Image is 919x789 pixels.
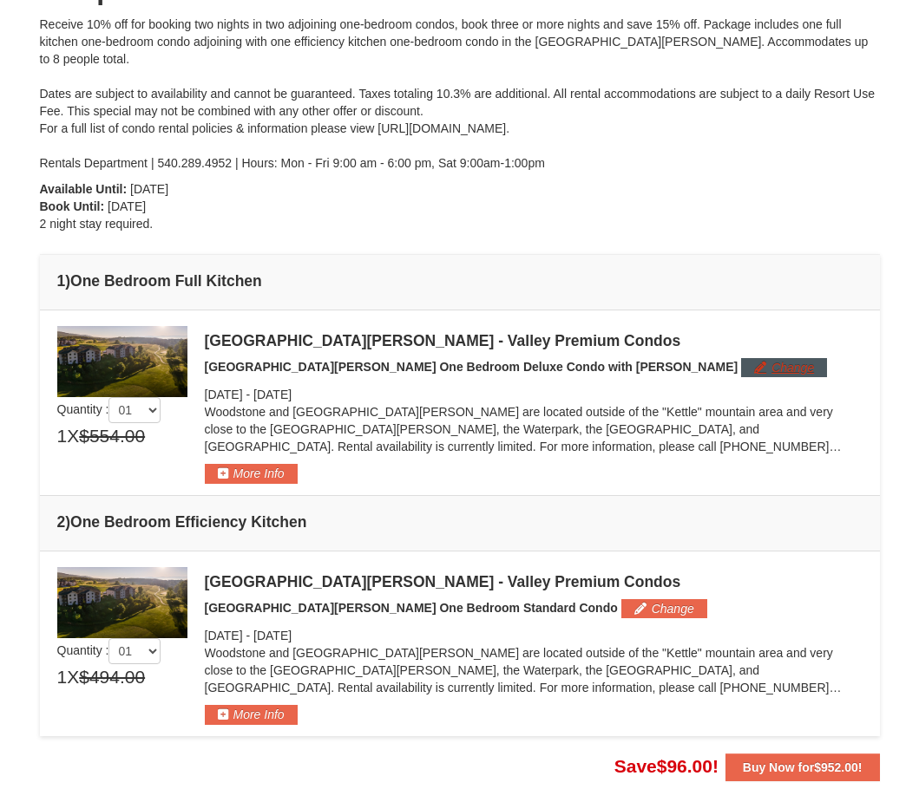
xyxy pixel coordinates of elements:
button: Change [741,358,827,377]
h4: 2 One Bedroom Efficiency Kitchen [57,513,863,531]
p: Woodstone and [GEOGRAPHIC_DATA][PERSON_NAME] are located outside of the "Kettle" mountain area an... [205,644,863,696]
span: $952.00 [814,760,858,774]
button: Buy Now for$952.00! [725,753,880,781]
span: [DATE] [253,629,292,642]
span: X [67,423,79,449]
h4: 1 One Bedroom Full Kitchen [57,272,863,290]
p: Woodstone and [GEOGRAPHIC_DATA][PERSON_NAME] are located outside of the "Kettle" mountain area an... [205,403,863,455]
button: More Info [205,464,298,483]
span: 2 night stay required. [40,217,154,231]
span: ) [65,513,70,531]
span: - [246,629,250,642]
div: Receive 10% off for booking two nights in two adjoining one-bedroom condos, book three or more ni... [40,16,880,172]
button: More Info [205,705,298,724]
span: 1 [57,664,68,690]
span: - [246,388,250,401]
span: [DATE] [130,182,168,196]
span: Save ! [614,756,719,776]
span: Quantity : [57,643,161,657]
strong: Buy Now for ! [743,760,863,774]
button: Change [621,599,707,618]
span: $96.00 [657,756,712,776]
img: 19219041-4-ec11c166.jpg [57,326,187,397]
span: [GEOGRAPHIC_DATA][PERSON_NAME] One Bedroom Deluxe Condo with [PERSON_NAME] [205,360,738,374]
span: Quantity : [57,402,161,416]
span: [DATE] [205,388,243,401]
span: [DATE] [108,199,146,213]
div: [GEOGRAPHIC_DATA][PERSON_NAME] - Valley Premium Condos [205,573,863,590]
span: [GEOGRAPHIC_DATA][PERSON_NAME] One Bedroom Standard Condo [205,601,618,615]
img: 19219041-4-ec11c166.jpg [57,567,187,638]
span: $494.00 [79,664,145,690]
span: X [67,664,79,690]
span: [DATE] [253,388,292,401]
div: [GEOGRAPHIC_DATA][PERSON_NAME] - Valley Premium Condos [205,332,863,349]
span: ) [65,272,70,290]
span: 1 [57,423,68,449]
span: [DATE] [205,629,243,642]
strong: Available Until: [40,182,128,196]
span: $554.00 [79,423,145,449]
strong: Book Until: [40,199,105,213]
